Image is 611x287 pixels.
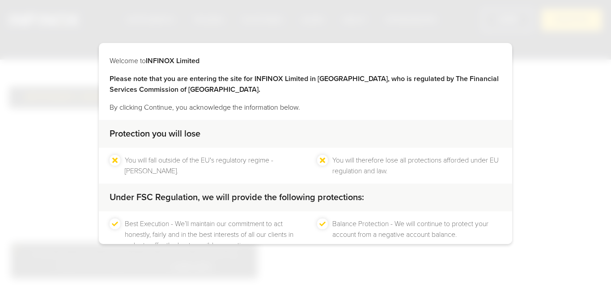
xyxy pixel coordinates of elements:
[332,218,501,251] li: Balance Protection - We will continue to protect your account from a negative account balance.
[146,56,199,65] strong: INFINOX Limited
[110,129,200,139] strong: Protection you will lose
[125,155,294,176] li: You will fall outside of the EU's regulatory regime - [PERSON_NAME].
[110,56,501,66] p: Welcome to
[110,102,501,113] p: By clicking Continue, you acknowledge the information below.
[332,155,501,176] li: You will therefore lose all protections afforded under EU regulation and law.
[125,218,294,251] li: Best Execution - We’ll maintain our commitment to act honestly, fairly and in the best interests ...
[110,74,499,94] strong: Please note that you are entering the site for INFINOX Limited in [GEOGRAPHIC_DATA], who is regul...
[110,192,364,203] strong: Under FSC Regulation, we will provide the following protections:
